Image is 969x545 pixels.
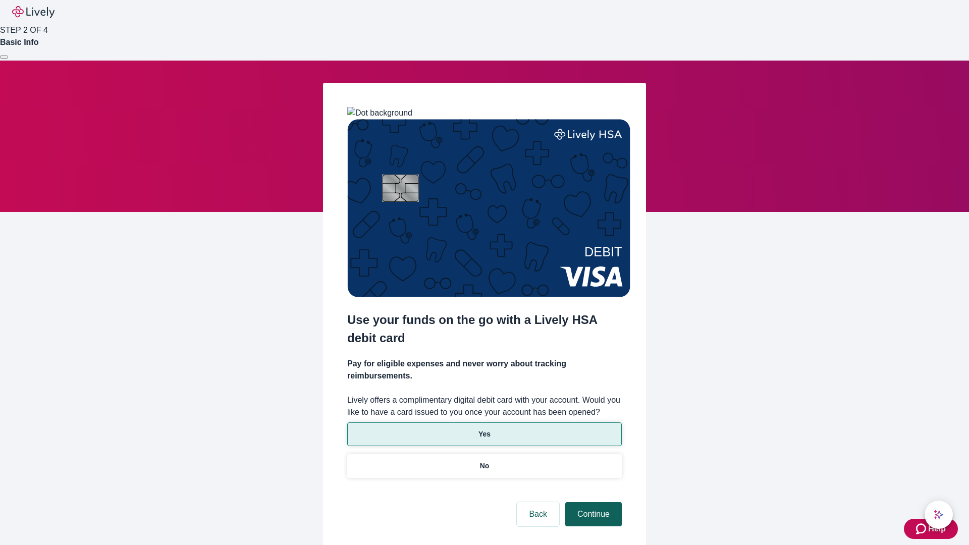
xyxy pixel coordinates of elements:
svg: Zendesk support icon [916,523,928,535]
p: Yes [478,429,491,440]
button: Back [517,502,559,526]
p: No [480,461,490,471]
button: Zendesk support iconHelp [904,519,958,539]
span: Help [928,523,946,535]
button: No [347,454,622,478]
img: Dot background [347,107,412,119]
button: Yes [347,422,622,446]
button: chat [925,501,953,529]
img: Debit card [347,119,630,297]
img: Lively [12,6,55,18]
button: Continue [565,502,622,526]
h2: Use your funds on the go with a Lively HSA debit card [347,311,622,347]
label: Lively offers a complimentary digital debit card with your account. Would you like to have a card... [347,394,622,418]
svg: Lively AI Assistant [934,510,944,520]
h4: Pay for eligible expenses and never worry about tracking reimbursements. [347,358,622,382]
